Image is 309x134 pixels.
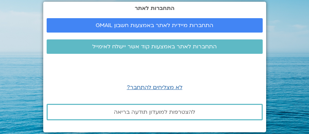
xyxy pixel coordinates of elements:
a: התחברות מיידית לאתר באמצעות חשבון GMAIL [47,18,263,33]
a: להצטרפות למועדון תודעה בריאה [47,104,263,120]
h2: התחברות לאתר [47,5,263,11]
span: להצטרפות למועדון תודעה בריאה [114,109,195,115]
span: התחברות מיידית לאתר באמצעות חשבון GMAIL [96,22,213,28]
a: לא מצליחים להתחבר? [127,84,182,91]
a: התחברות לאתר באמצעות קוד אשר יישלח לאימייל [47,39,263,54]
span: התחברות לאתר באמצעות קוד אשר יישלח לאימייל [92,44,217,50]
